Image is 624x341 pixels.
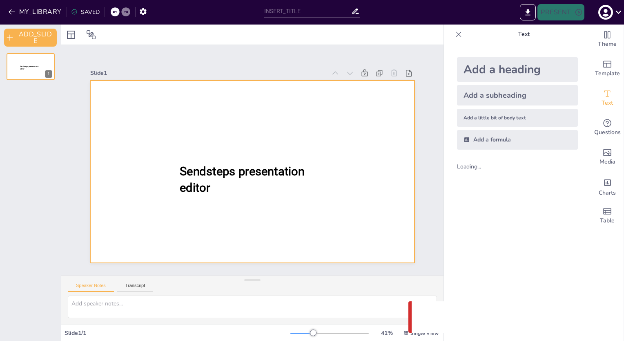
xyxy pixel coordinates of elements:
div: SAVED [71,8,100,16]
span: Table [600,216,615,225]
span: Questions [594,128,621,137]
div: Change the overall theme [591,25,624,54]
div: 1 [45,70,52,78]
div: Add a subheading [457,85,578,105]
span: Sendsteps presentation editor [180,164,304,194]
input: INSERT_TITLE [264,5,352,17]
div: Layout [65,28,78,41]
p: Something went wrong with the request. (CORS) [435,312,591,322]
div: Add a formula [457,130,578,150]
span: Position [86,30,96,40]
button: EXPORT_TO_POWERPOINT [520,4,536,20]
span: Template [595,69,620,78]
div: Add charts and graphs [591,172,624,201]
span: Sendsteps presentation editor [20,65,38,70]
div: Add a table [591,201,624,231]
span: Charts [599,188,616,197]
button: ADD_SLIDE [4,29,57,47]
div: Loading... [457,163,495,170]
button: PRESENT [537,4,584,20]
span: Media [599,157,615,166]
div: Add text boxes [591,83,624,113]
div: Slide 1 [90,69,326,77]
div: Get real-time input from your audience [591,113,624,142]
div: Add images, graphics, shapes or video [591,142,624,172]
div: Add a little bit of body text [457,109,578,127]
div: 1 [7,53,55,80]
p: Text [465,25,583,44]
div: Add ready made slides [591,54,624,83]
span: Theme [598,40,617,49]
button: Transcript [117,283,154,292]
button: Speaker Notes [68,283,114,292]
div: Add a heading [457,57,578,82]
button: MY_LIBRARY [6,5,65,18]
div: Slide 1 / 1 [65,329,290,337]
span: Text [602,99,613,108]
div: 41 % [377,329,397,337]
